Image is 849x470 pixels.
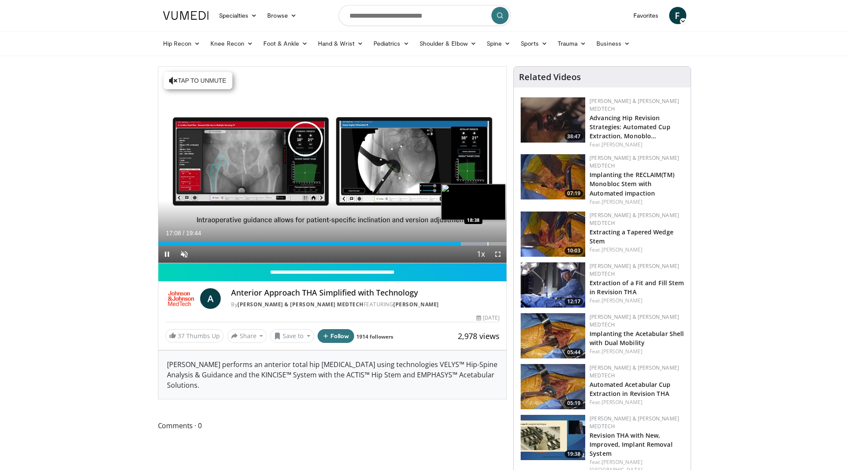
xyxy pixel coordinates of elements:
span: 19:44 [186,230,201,237]
a: 19:38 [521,415,585,460]
a: [PERSON_NAME] & [PERSON_NAME] MedTech [238,301,364,308]
img: 9517a7b7-3955-4e04-bf19-7ba39c1d30c4.150x105_q85_crop-smart_upscale.jpg [521,415,585,460]
button: Playback Rate [472,246,489,263]
img: 0b84e8e2-d493-4aee-915d-8b4f424ca292.150x105_q85_crop-smart_upscale.jpg [521,212,585,257]
div: By FEATURING [231,301,500,308]
a: [PERSON_NAME] & [PERSON_NAME] MedTech [590,212,679,227]
a: [PERSON_NAME] & [PERSON_NAME] MedTech [590,97,679,112]
span: 07:19 [565,190,583,197]
a: [PERSON_NAME] [602,198,642,205]
button: Pause [158,246,176,263]
a: [PERSON_NAME] & [PERSON_NAME] MedTech [590,415,679,430]
a: 10:03 [521,212,585,257]
span: 05:44 [565,349,583,356]
h4: Anterior Approach THA Simplified with Technology [231,288,500,298]
div: Feat. [590,198,684,206]
a: Business [591,35,635,52]
img: d5b2f4bf-f70e-4130-8279-26f7233142ac.150x105_q85_crop-smart_upscale.jpg [521,364,585,409]
a: Hand & Wrist [313,35,368,52]
a: [PERSON_NAME] & [PERSON_NAME] MedTech [590,364,679,379]
img: ffc33e66-92ed-4f11-95c4-0a160745ec3c.150x105_q85_crop-smart_upscale.jpg [521,154,585,199]
a: Shoulder & Elbow [414,35,482,52]
h4: Related Videos [519,72,581,82]
div: [DATE] [476,314,500,322]
span: 17:08 [166,230,181,237]
button: Unmute [176,246,193,263]
span: Comments 0 [158,420,507,431]
a: Extraction of a Fit and Fill Stem in Revision THA [590,279,684,296]
input: Search topics, interventions [339,5,511,26]
a: Knee Recon [205,35,258,52]
a: [PERSON_NAME] [602,348,642,355]
a: Trauma [553,35,592,52]
button: Share [227,329,267,343]
div: Feat. [590,297,684,305]
a: Spine [482,35,516,52]
button: Fullscreen [489,246,506,263]
span: 2,978 views [458,331,500,341]
a: Extracting a Tapered Wedge Stem [590,228,673,245]
a: [PERSON_NAME] [602,246,642,253]
div: Progress Bar [158,242,507,246]
a: 05:19 [521,364,585,409]
button: Follow [318,329,355,343]
a: Sports [516,35,553,52]
img: 9c1ab193-c641-4637-bd4d-10334871fca9.150x105_q85_crop-smart_upscale.jpg [521,313,585,358]
span: 12:17 [565,298,583,305]
a: Foot & Ankle [258,35,313,52]
a: 1914 followers [356,333,393,340]
a: [PERSON_NAME] & [PERSON_NAME] MedTech [590,313,679,328]
video-js: Video Player [158,67,507,263]
a: Implanting the RECLAIM(TM) Monobloc Stem with Automated impaction [590,171,674,197]
a: [PERSON_NAME] [393,301,439,308]
div: [PERSON_NAME] performs an anterior total hip [MEDICAL_DATA] using technologies VELYS™ Hip-Spine A... [158,351,507,399]
a: 38:47 [521,97,585,143]
span: 38:47 [565,133,583,140]
div: Feat. [590,141,684,149]
a: A [200,288,221,309]
img: 9f1a5b5d-2ba5-4c40-8e0c-30b4b8951080.150x105_q85_crop-smart_upscale.jpg [521,97,585,143]
a: Advancing Hip Revision Strategies: Automated Cup Extraction, Monoblo… [590,114,670,140]
a: Specialties [214,7,262,24]
a: F [669,7,686,24]
a: [PERSON_NAME] [602,398,642,406]
a: Favorites [628,7,664,24]
a: [PERSON_NAME] [602,141,642,148]
div: Feat. [590,398,684,406]
a: 12:17 [521,262,585,308]
a: [PERSON_NAME] & [PERSON_NAME] MedTech [590,154,679,169]
img: image.jpeg [441,184,506,220]
button: Save to [270,329,314,343]
div: Feat. [590,246,684,254]
a: Implanting the Acetabular Shell with Dual Mobility [590,330,684,347]
a: Pediatrics [368,35,414,52]
span: 37 [178,332,185,340]
img: VuMedi Logo [163,11,209,20]
a: 05:44 [521,313,585,358]
img: Johnson & Johnson MedTech [165,288,197,309]
a: 37 Thumbs Up [165,329,224,342]
a: Automated Acetabular Cup Extraction in Revision THA [590,380,670,398]
a: [PERSON_NAME] & [PERSON_NAME] MedTech [590,262,679,277]
a: Revision THA with New, Improved, Implant Removal System [590,431,673,458]
button: Tap to unmute [164,72,232,89]
div: Feat. [590,348,684,355]
a: [PERSON_NAME] [602,297,642,304]
img: 82aed312-2a25-4631-ae62-904ce62d2708.150x105_q85_crop-smart_upscale.jpg [521,262,585,308]
span: 10:03 [565,247,583,255]
span: 19:38 [565,450,583,458]
span: 05:19 [565,399,583,407]
span: / [183,230,185,237]
a: 07:19 [521,154,585,199]
a: Hip Recon [158,35,206,52]
a: Browse [262,7,302,24]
